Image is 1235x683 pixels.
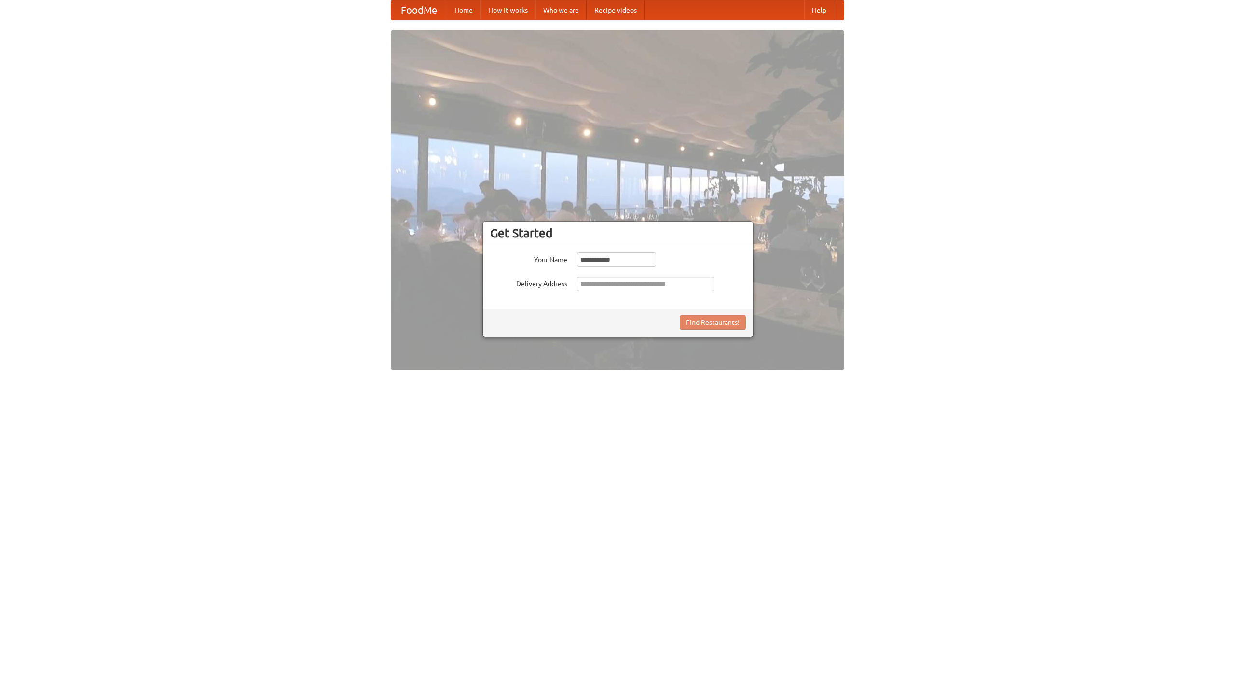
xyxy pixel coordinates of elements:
a: How it works [480,0,535,20]
a: FoodMe [391,0,447,20]
a: Recipe videos [587,0,645,20]
button: Find Restaurants! [680,315,746,330]
h3: Get Started [490,226,746,240]
label: Your Name [490,252,567,265]
label: Delivery Address [490,277,567,289]
a: Help [804,0,834,20]
a: Who we are [535,0,587,20]
a: Home [447,0,480,20]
